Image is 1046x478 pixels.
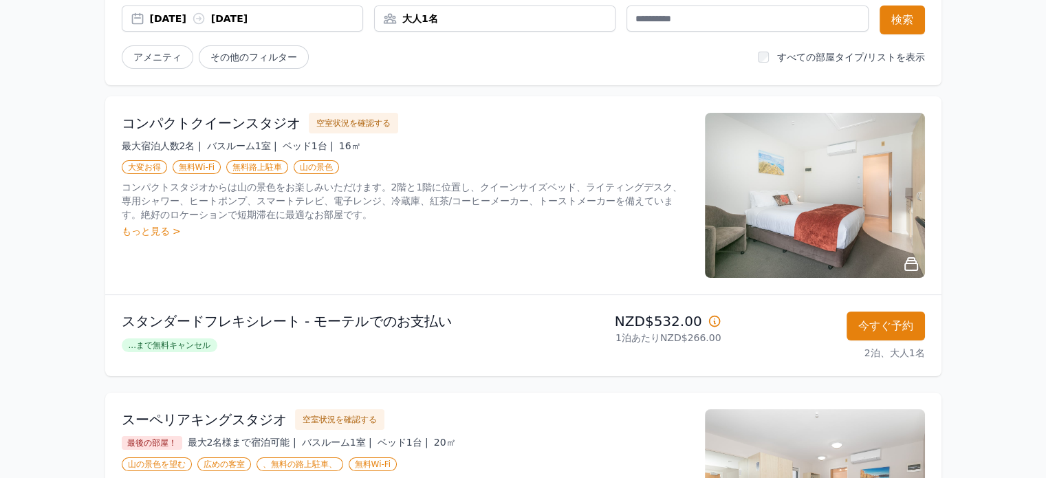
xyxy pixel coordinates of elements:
[188,437,296,448] font: 最大2名様まで宿泊可能 |
[864,347,925,358] font: 2泊、大人1名
[302,437,372,448] font: バスルーム1室 |
[295,409,384,430] button: 空室状況を確認する
[210,52,297,63] font: その他のフィルター
[211,13,248,24] font: [DATE]
[263,459,337,469] font: 、無料の路上駐車、
[179,162,215,172] font: 無料Wi-Fi
[378,437,428,448] font: ベッド1台 |
[129,340,210,350] font: ...まで無料キャンセル
[127,438,177,448] font: 最後の部屋！
[858,319,913,332] font: 今すぐ予約
[283,140,334,151] font: ベッド1台 |
[316,118,391,128] font: 空室状況を確認する
[615,313,702,329] font: NZD$532.00
[122,45,193,69] button: アメニティ
[355,459,391,469] font: 無料Wi-Fi
[847,312,925,340] button: 今すぐ予約
[122,140,201,151] font: 最大宿泊人数2名 |
[122,313,452,329] font: スタンダードフレキシレート - モーテルでのお支払い
[303,415,377,424] font: 空室状況を確認する
[122,182,683,220] font: コンパクトスタジオからは山の景色をお楽しみいただけます。2階と1階に位置し、クイーンサイズベッド、ライティングデスク、専用シャワー、ヒートポンプ、スマートテレビ、電子レンジ、冷蔵庫、紅茶/コーヒ...
[309,113,398,133] button: 空室状況を確認する
[128,162,161,172] font: 大変お得
[402,13,438,24] font: 大人1名
[150,13,186,24] font: [DATE]
[434,437,456,448] font: 20㎡
[660,332,721,343] font: NZD$266.00
[122,115,301,131] font: コンパクトクイーンスタジオ
[122,411,287,428] font: スーペリアキングスタジオ
[891,13,913,26] font: 検索
[122,226,181,237] font: もっと見る >
[615,332,660,343] font: 1泊あたり
[880,6,925,34] button: 検索
[300,162,333,172] font: 山の景色
[339,140,361,151] font: 16㎡
[133,52,182,63] font: アメニティ
[207,140,277,151] font: バスルーム1室 |
[777,52,925,63] font: すべての部屋タイプ/リストを表示
[232,162,282,172] font: 無料路上駐車
[204,459,245,469] font: 広めの客室
[128,459,186,469] font: 山の景色を望む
